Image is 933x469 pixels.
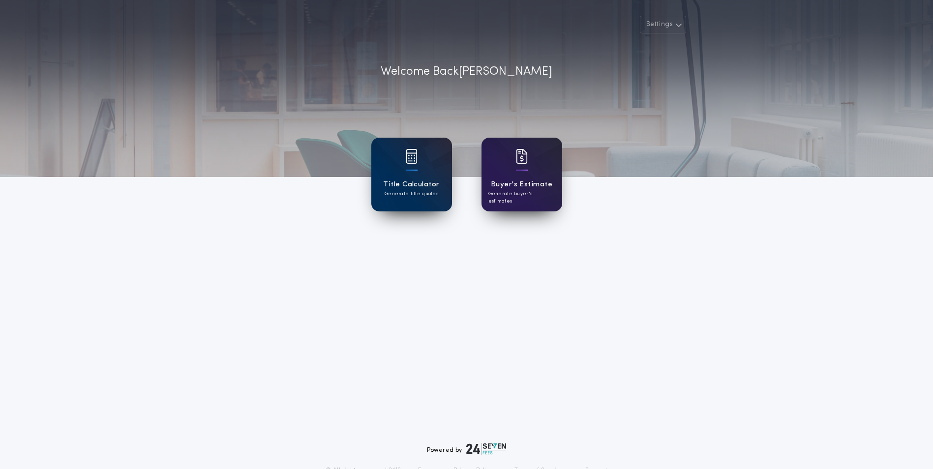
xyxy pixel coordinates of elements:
[371,138,452,211] a: card iconTitle CalculatorGenerate title quotes
[516,149,528,164] img: card icon
[406,149,418,164] img: card icon
[640,16,686,33] button: Settings
[385,190,438,198] p: Generate title quotes
[427,443,507,455] div: Powered by
[383,179,439,190] h1: Title Calculator
[488,190,555,205] p: Generate buyer's estimates
[482,138,562,211] a: card iconBuyer's EstimateGenerate buyer's estimates
[491,179,552,190] h1: Buyer's Estimate
[381,63,552,81] p: Welcome Back [PERSON_NAME]
[466,443,507,455] img: logo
